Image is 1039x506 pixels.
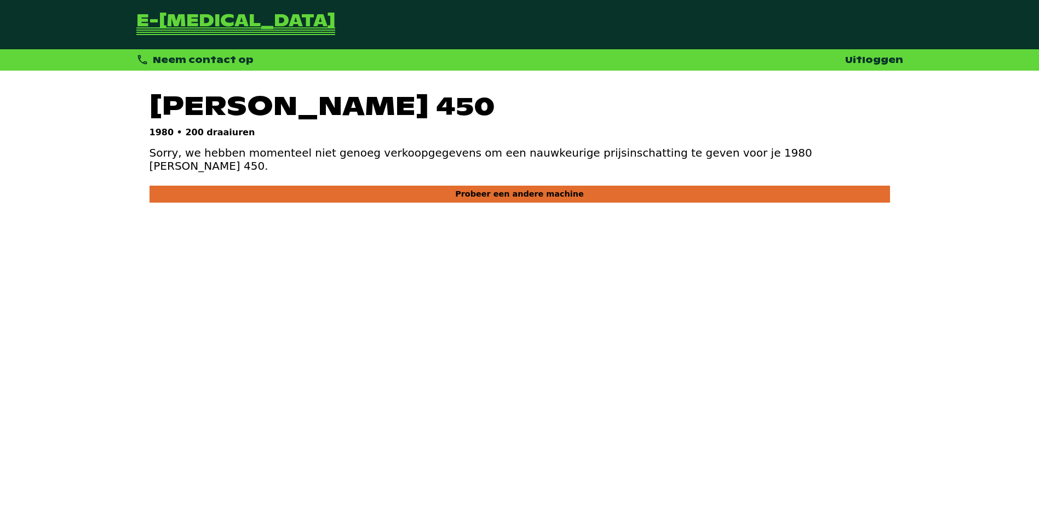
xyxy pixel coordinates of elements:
a: Terug naar de startpagina [136,13,335,36]
p: Sorry, we hebben momenteel niet genoeg verkoopgegevens om een nauwkeurige prijsinschatting te gev... [150,146,890,173]
a: Probeer een andere machine [150,186,890,202]
a: Uitloggen [845,54,903,66]
p: 1980 • 200 draaiuren [150,127,890,137]
div: Neem contact op [136,54,254,66]
h1: [PERSON_NAME] 450 [150,88,890,123]
span: Neem contact op [153,54,254,66]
